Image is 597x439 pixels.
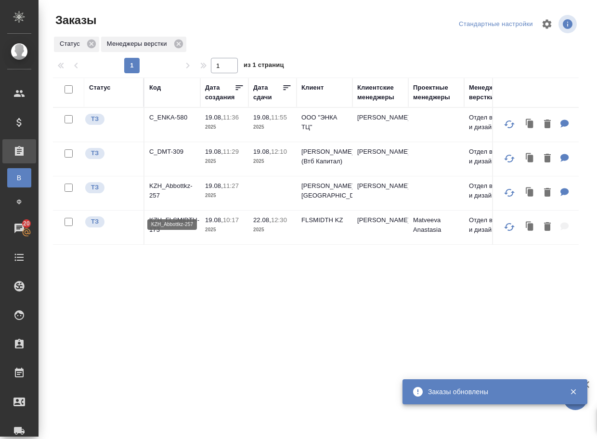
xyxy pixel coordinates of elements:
[223,114,239,121] p: 11:36
[469,181,515,200] p: Отдел верстки и дизайна
[205,225,244,235] p: 2025
[498,113,521,136] button: Обновить
[84,215,139,228] div: Выставляет КМ при отправке заказа на расчет верстке (для тикета) или для уточнения сроков на прои...
[469,215,515,235] p: Отдел верстки и дизайна
[149,113,195,122] p: C_ENKA-580
[253,216,271,224] p: 22.08,
[91,114,99,124] p: ТЗ
[301,181,348,200] p: [PERSON_NAME] [GEOGRAPHIC_DATA]
[521,115,539,134] button: Клонировать
[223,216,239,224] p: 10:17
[149,215,195,235] p: KZH_FLSMIDTH-173
[558,15,579,33] span: Посмотреть информацию
[253,114,271,121] p: 19.08,
[223,148,239,155] p: 11:29
[408,211,464,244] td: Matveeva Anastasia
[301,147,348,166] p: [PERSON_NAME] (Втб Капитал)
[205,122,244,132] p: 2025
[539,217,556,237] button: Удалить
[521,217,539,237] button: Клонировать
[101,37,186,52] div: Менеджеры верстки
[535,13,558,36] span: Настроить таблицу
[149,181,195,200] p: KZH_Abbottkz-257
[456,17,535,32] div: split button
[539,115,556,134] button: Удалить
[54,37,99,52] div: Статус
[149,147,195,157] p: C_DMT-309
[91,217,99,226] p: ТЗ
[539,183,556,203] button: Удалить
[253,148,271,155] p: 19.08,
[84,113,139,126] div: Выставляет КМ при отправке заказа на расчет верстке (для тикета) или для уточнения сроков на прои...
[469,83,515,102] div: Менеджеры верстки
[352,108,408,142] td: [PERSON_NAME]
[469,113,515,132] p: Отдел верстки и дизайна
[244,59,284,73] span: из 1 страниц
[498,181,521,204] button: Обновить
[223,182,239,189] p: 11:27
[539,149,556,169] button: Удалить
[352,142,408,176] td: [PERSON_NAME]
[301,215,348,225] p: FLSMIDTH KZ
[205,83,234,102] div: Дата создания
[271,114,287,121] p: 11:55
[84,147,139,160] div: Выставляет КМ при отправке заказа на расчет верстке (для тикета) или для уточнения сроков на прои...
[205,157,244,166] p: 2025
[301,113,348,132] p: ООО "ЭНКА ТЦ"
[17,219,36,228] span: 20
[469,147,515,166] p: Отдел верстки и дизайна
[271,148,287,155] p: 12:10
[84,181,139,194] div: Выставляет КМ при отправке заказа на расчет верстке (для тикета) или для уточнения сроков на прои...
[7,168,31,187] a: В
[301,83,324,93] div: Клиент
[271,216,287,224] p: 12:30
[428,387,555,397] div: Заказы обновлены
[107,39,170,49] p: Менеджеры верстки
[89,83,111,93] div: Статус
[205,216,223,224] p: 19.08,
[7,192,31,212] a: Ф
[498,147,521,170] button: Обновить
[91,148,99,158] p: ТЗ
[205,182,223,189] p: 19.08,
[563,387,583,396] button: Закрыть
[357,83,403,102] div: Клиентские менеджеры
[521,149,539,169] button: Клонировать
[91,183,99,192] p: ТЗ
[498,215,521,239] button: Обновить
[413,83,459,102] div: Проектные менеджеры
[205,191,244,200] p: 2025
[2,216,36,240] a: 20
[205,114,223,121] p: 19.08,
[253,83,282,102] div: Дата сдачи
[12,197,26,207] span: Ф
[253,225,292,235] p: 2025
[352,176,408,210] td: [PERSON_NAME]
[60,39,83,49] p: Статус
[12,173,26,183] span: В
[352,211,408,244] td: [PERSON_NAME]
[253,157,292,166] p: 2025
[53,13,96,28] span: Заказы
[521,183,539,203] button: Клонировать
[205,148,223,155] p: 19.08,
[149,83,161,93] div: Код
[253,122,292,132] p: 2025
